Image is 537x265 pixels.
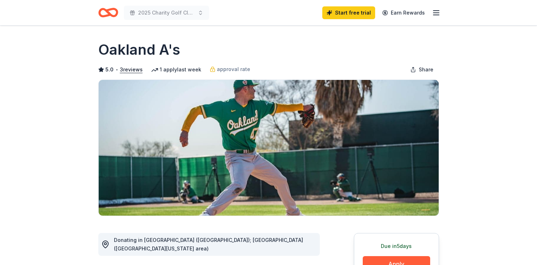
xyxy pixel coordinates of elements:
[115,67,118,72] span: •
[98,40,180,60] h1: Oakland A's
[210,65,250,74] a: approval rate
[99,80,439,216] img: Image for Oakland A's
[98,4,118,21] a: Home
[405,63,439,77] button: Share
[151,65,201,74] div: 1 apply last week
[138,9,195,17] span: 2025 Charity Golf Classic
[419,65,433,74] span: Share
[105,65,114,74] span: 5.0
[124,6,209,20] button: 2025 Charity Golf Classic
[120,65,143,74] button: 3reviews
[217,65,250,74] span: approval rate
[114,237,303,252] span: Donating in [GEOGRAPHIC_DATA] ([GEOGRAPHIC_DATA]); [GEOGRAPHIC_DATA] ([GEOGRAPHIC_DATA][US_STATE]...
[378,6,429,19] a: Earn Rewards
[363,242,430,250] div: Due in 5 days
[322,6,375,19] a: Start free trial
